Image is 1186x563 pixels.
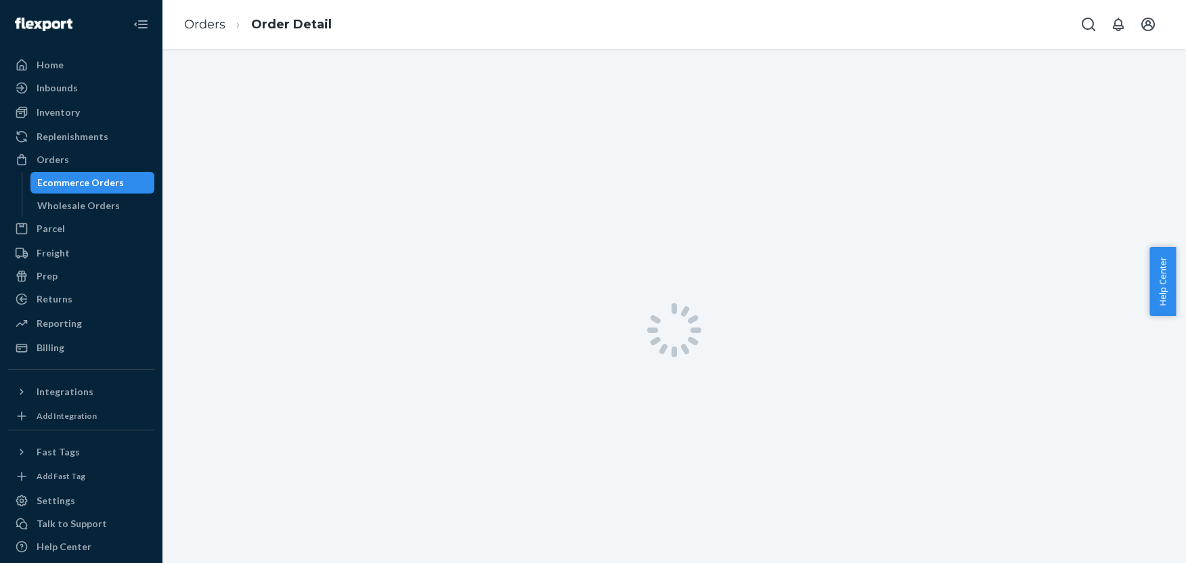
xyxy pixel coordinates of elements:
[8,441,154,463] button: Fast Tags
[8,381,154,403] button: Integrations
[8,513,154,535] a: Talk to Support
[37,222,65,235] div: Parcel
[251,17,332,32] a: Order Detail
[8,265,154,287] a: Prep
[37,106,80,119] div: Inventory
[30,195,155,217] a: Wholesale Orders
[1075,11,1102,38] button: Open Search Box
[37,176,124,189] div: Ecommerce Orders
[184,17,225,32] a: Orders
[37,445,80,459] div: Fast Tags
[8,288,154,310] a: Returns
[8,468,154,485] a: Add Fast Tag
[37,269,58,283] div: Prep
[1135,11,1162,38] button: Open account menu
[15,18,72,31] img: Flexport logo
[30,172,155,194] a: Ecommerce Orders
[37,130,108,143] div: Replenishments
[1149,247,1176,316] button: Help Center
[127,11,154,38] button: Close Navigation
[37,517,107,531] div: Talk to Support
[8,54,154,76] a: Home
[37,81,78,95] div: Inbounds
[173,5,343,45] ol: breadcrumbs
[8,218,154,240] a: Parcel
[37,470,85,482] div: Add Fast Tag
[37,58,64,72] div: Home
[37,292,72,306] div: Returns
[8,149,154,171] a: Orders
[1105,11,1132,38] button: Open notifications
[8,337,154,359] a: Billing
[37,246,70,260] div: Freight
[8,77,154,99] a: Inbounds
[8,102,154,123] a: Inventory
[37,153,69,166] div: Orders
[37,317,82,330] div: Reporting
[8,313,154,334] a: Reporting
[37,199,120,212] div: Wholesale Orders
[8,126,154,148] a: Replenishments
[8,408,154,424] a: Add Integration
[8,490,154,512] a: Settings
[37,540,91,554] div: Help Center
[37,385,93,399] div: Integrations
[37,410,97,422] div: Add Integration
[37,494,75,508] div: Settings
[8,536,154,558] a: Help Center
[37,341,64,355] div: Billing
[8,242,154,264] a: Freight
